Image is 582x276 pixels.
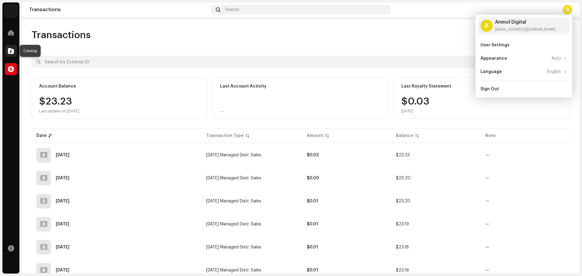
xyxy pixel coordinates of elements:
div: User Settings [480,43,510,48]
span: May 2025 Managed Distr. Sales [206,153,261,157]
strong: $0.00 [307,176,319,180]
span: Jan 2025 Managed Distr. Sales [206,268,261,272]
strong: $0.01 [307,245,318,249]
span: $23.23 [396,153,410,157]
re-a-table-badge: — [485,176,489,180]
div: Mar 25, 2025 [56,245,69,249]
div: Balance [396,133,413,139]
strong: $0.01 [307,222,318,226]
div: Last Account Activity [220,84,266,89]
span: Mar 2025 Managed Distr. Sales [206,222,261,226]
input: Search by External ID [32,56,499,68]
div: A [480,20,493,32]
span: Feb 2025 Managed Distr. Sales [206,245,261,249]
div: Auto [551,56,561,61]
div: Account Balance [39,84,76,89]
re-a-table-badge: — [485,222,489,226]
div: A [563,5,572,15]
div: Transactions [29,7,209,12]
div: Language [480,69,502,74]
span: Transactions [32,29,91,41]
div: — [220,109,224,114]
div: Mar 25, 2025 [56,268,69,272]
div: Appearance [480,56,507,61]
div: Jun 10, 2025 [56,176,69,180]
div: Mar 27, 2025 [56,199,69,203]
span: Apr 2025 Managed Distr. Sales [206,176,261,180]
div: [DATE] [401,109,430,114]
div: Anmol Digital [495,20,556,25]
div: Mar 27, 2025 [56,222,69,226]
re-a-table-badge: — [485,245,489,249]
div: Transaction Type [206,133,244,139]
span: Search [225,7,239,12]
re-m-nav-item: User Settings [478,39,570,51]
div: [EMAIL_ADDRESS][DOMAIN_NAME] [495,27,556,32]
re-a-table-badge: — [485,153,489,157]
span: $23.19 [396,222,409,226]
strong: $0.01 [307,268,318,272]
img: 10d72f0b-d06a-424f-aeaa-9c9f537e57b6 [5,5,17,17]
span: Dec 2024 Managed Distr. Sales [206,199,261,203]
strong: $0.03 [307,153,319,157]
div: Sign Out [480,87,499,91]
div: Date [36,133,47,139]
span: $23.20 [396,176,410,180]
div: Last update on [DATE] [39,109,79,114]
span: $23.16 [396,268,409,272]
re-m-nav-item: Appearance [478,52,570,65]
re-m-nav-item: Sign Out [478,83,570,95]
div: Last Royalty Statement [401,84,451,89]
div: Amount [307,133,323,139]
re-a-table-badge: — [485,268,489,272]
div: Jun 10, 2025 [56,153,69,157]
span: $23.18 [396,245,409,249]
div: English [547,69,561,74]
re-a-table-badge: — [485,199,489,203]
span: $23.20 [396,199,410,203]
strong: $0.01 [307,199,318,203]
re-m-nav-item: Language [478,66,570,78]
